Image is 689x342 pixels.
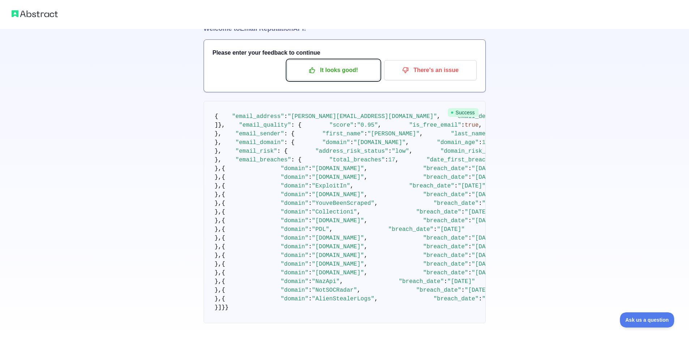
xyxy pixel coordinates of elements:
span: "[DATE]" [465,287,493,294]
span: , [357,287,361,294]
span: "breach_date" [409,183,454,189]
span: , [364,235,367,241]
span: , [406,139,409,146]
span: "domain" [281,252,309,259]
span: "[DOMAIN_NAME]" [312,261,364,267]
span: : { [291,122,302,128]
span: "[DATE]" [458,183,486,189]
span: "domain" [281,244,309,250]
span: , [437,113,441,120]
span: "PDL" [312,226,329,233]
span: "last_name" [451,131,489,137]
span: "[DOMAIN_NAME]" [312,235,364,241]
span: : [468,218,472,224]
span: : [309,183,312,189]
h3: Please enter your feedback to continue [213,48,477,57]
span: : [309,209,312,215]
span: "email_risk" [235,148,277,155]
span: "domain" [322,139,350,146]
span: "breach_date" [388,226,434,233]
span: "[DOMAIN_NAME]" [354,139,406,146]
span: : [284,113,288,120]
span: : [309,165,312,172]
span: "domain" [281,174,309,181]
span: "email_address" [232,113,284,120]
span: 17 [388,157,395,163]
span: "domain" [281,183,309,189]
span: "NotSOCRadar" [312,287,357,294]
span: "[DATE]" [472,270,499,276]
span: "[DATE]" [482,200,510,207]
span: , [479,122,482,128]
span: "breach_date" [423,252,468,259]
span: , [364,244,367,250]
span: "[DOMAIN_NAME]" [312,270,364,276]
span: "breach_date" [423,191,468,198]
span: : [309,235,312,241]
span: , [364,252,367,259]
span: : [468,165,472,172]
span: , [329,226,333,233]
span: "breach_date" [423,235,468,241]
iframe: Toggle Customer Support [620,312,675,328]
span: , [420,131,423,137]
span: : [468,270,472,276]
span: "[DATE]" [472,165,499,172]
span: "domain" [281,270,309,276]
span: "[DATE]" [472,252,499,259]
span: "domain" [281,191,309,198]
span: : [309,174,312,181]
span: : [468,244,472,250]
span: "domain" [281,200,309,207]
span: : { [277,148,288,155]
span: : [309,278,312,285]
span: , [364,270,367,276]
span: "address_risk_status" [315,148,388,155]
span: "breach_date" [423,261,468,267]
span: "[DOMAIN_NAME]" [312,174,364,181]
span: "domain" [281,165,309,172]
span: "NazApi" [312,278,340,285]
span: "domain" [281,209,309,215]
span: "[DATE]" [472,235,499,241]
span: "email_sender" [235,131,284,137]
span: "[PERSON_NAME][EMAIL_ADDRESS][DOMAIN_NAME]" [288,113,437,120]
span: : [309,244,312,250]
span: : { [284,131,295,137]
span: : [364,131,367,137]
span: : [461,287,465,294]
span: "breach_date" [433,296,479,302]
span: : [468,261,472,267]
span: Success [448,108,479,117]
span: "AlienStealerLogs" [312,296,374,302]
span: "breach_date" [423,165,468,172]
span: , [395,157,399,163]
span: "first_name" [322,131,364,137]
span: "breach_date" [416,287,461,294]
span: "domain_risk_status" [441,148,510,155]
span: "date_first_breached" [426,157,499,163]
span: : [354,122,357,128]
span: "is_free_email" [409,122,461,128]
span: : { [291,157,302,163]
span: : [309,252,312,259]
span: "score" [329,122,353,128]
span: : [468,174,472,181]
span: : [461,122,465,128]
img: Abstract logo [12,9,58,19]
span: : [309,270,312,276]
span: "[DATE]" [447,278,475,285]
span: : [433,226,437,233]
span: , [378,122,382,128]
span: : [444,278,447,285]
span: : [309,218,312,224]
span: : [479,296,482,302]
span: "domain" [281,296,309,302]
span: "email_breaches" [235,157,291,163]
span: : [309,226,312,233]
span: "domain" [281,261,309,267]
span: : [468,235,472,241]
span: "[DATE]" [482,296,510,302]
span: "domain" [281,287,309,294]
span: "email_quality" [239,122,291,128]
